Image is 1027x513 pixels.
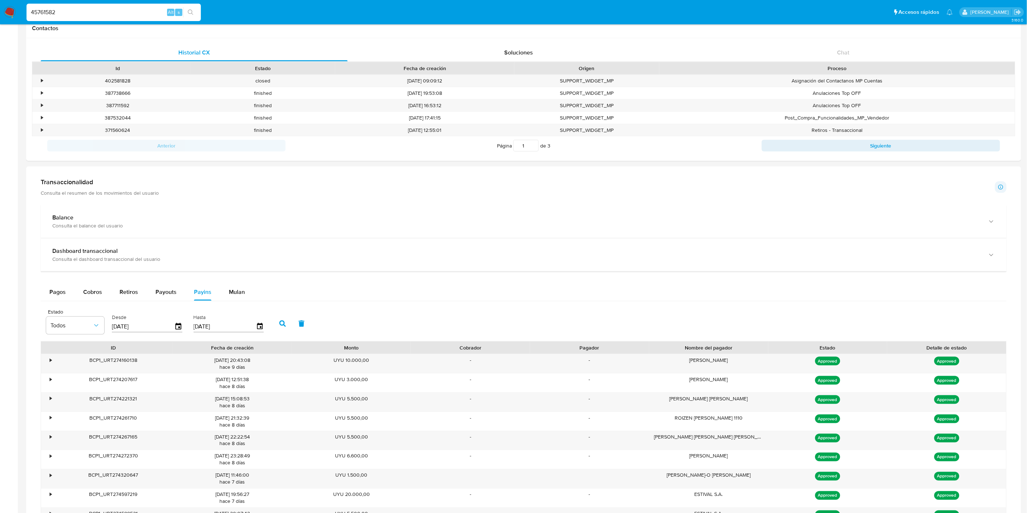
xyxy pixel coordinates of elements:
div: 387532044 [45,112,190,124]
div: [DATE] 19:53:08 [335,87,514,99]
div: 402581828 [45,75,190,87]
div: SUPPORT_WIDGET_MP [514,124,660,136]
div: SUPPORT_WIDGET_MP [514,87,660,99]
div: • [41,90,43,97]
div: Origen [519,65,655,72]
input: Buscar usuario o caso... [27,8,201,17]
div: Estado [195,65,331,72]
div: • [41,77,43,84]
div: • [41,114,43,121]
div: [DATE] 09:09:12 [335,75,514,87]
div: Fecha de creación [340,65,509,72]
div: finished [190,100,336,112]
span: Historial CX [178,48,210,57]
div: • [41,127,43,134]
span: s [178,9,180,16]
div: Asignación del Contactanos MP Cuentas [659,75,1015,87]
div: SUPPORT_WIDGET_MP [514,112,660,124]
a: Notificaciones [947,9,953,15]
div: 387738666 [45,87,190,99]
a: Salir [1014,8,1022,16]
span: Página de [497,140,550,152]
div: finished [190,112,336,124]
button: Siguiente [762,140,1000,152]
div: Proceso [664,65,1010,72]
div: 387711592 [45,100,190,112]
div: Retiros - Transaccional [659,124,1015,136]
div: [DATE] 17:41:15 [335,112,514,124]
div: • [41,102,43,109]
div: finished [190,124,336,136]
span: Alt [168,9,174,16]
div: [DATE] 16:53:12 [335,100,514,112]
span: 3 [547,142,550,149]
div: [DATE] 12:55:01 [335,124,514,136]
h1: Contactos [32,25,1015,32]
div: Anulaciones Top OFF [659,100,1015,112]
span: Soluciones [504,48,533,57]
p: gregorio.negri@mercadolibre.com [970,9,1011,16]
div: Anulaciones Top OFF [659,87,1015,99]
span: 3.160.0 [1011,17,1023,23]
div: 371560624 [45,124,190,136]
div: finished [190,87,336,99]
button: Anterior [47,140,286,152]
span: Chat [837,48,849,57]
div: Id [50,65,185,72]
div: Post_Compra_Funcionalidades_MP_Vendedor [659,112,1015,124]
span: Accesos rápidos [899,8,939,16]
button: search-icon [183,7,198,17]
div: SUPPORT_WIDGET_MP [514,75,660,87]
div: closed [190,75,336,87]
div: SUPPORT_WIDGET_MP [514,100,660,112]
